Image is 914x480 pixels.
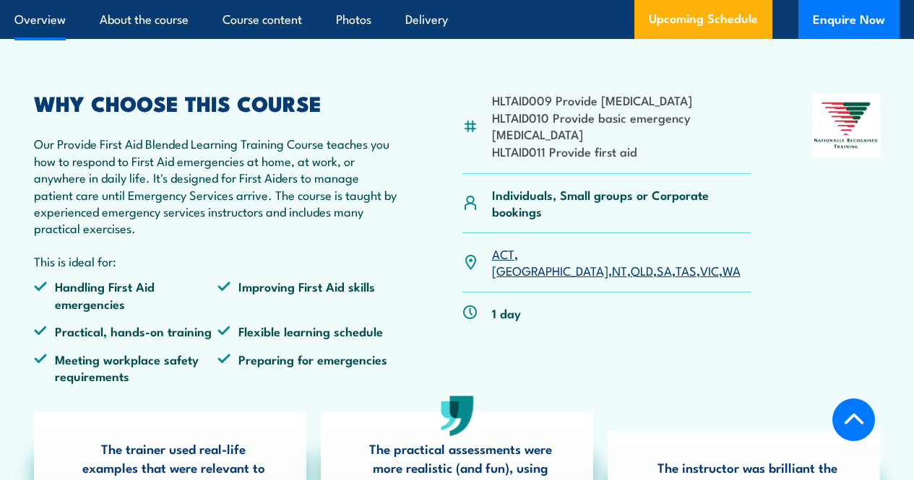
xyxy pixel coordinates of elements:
a: VIC [700,261,719,279]
p: 1 day [492,305,521,321]
li: Handling First Aid emergencies [34,278,217,312]
a: TAS [676,261,697,279]
a: [GEOGRAPHIC_DATA] [492,261,608,279]
a: SA [657,261,672,279]
h2: WHY CHOOSE THIS COURSE [34,93,401,112]
li: Practical, hands-on training [34,323,217,339]
a: NT [612,261,627,279]
li: Meeting workplace safety requirements [34,351,217,385]
li: HLTAID010 Provide basic emergency [MEDICAL_DATA] [492,109,751,143]
li: HLTAID009 Provide [MEDICAL_DATA] [492,92,751,108]
p: Individuals, Small groups or Corporate bookings [492,186,751,220]
li: Improving First Aid skills [217,278,401,312]
li: Preparing for emergencies [217,351,401,385]
p: , , , , , , , [492,245,751,279]
a: ACT [492,245,514,262]
a: QLD [631,261,653,279]
li: HLTAID011 Provide first aid [492,143,751,160]
a: WA [723,261,741,279]
p: This is ideal for: [34,253,401,269]
li: Flexible learning schedule [217,323,401,339]
p: Our Provide First Aid Blended Learning Training Course teaches you how to respond to First Aid em... [34,135,401,236]
img: Nationally Recognised Training logo. [812,93,880,157]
